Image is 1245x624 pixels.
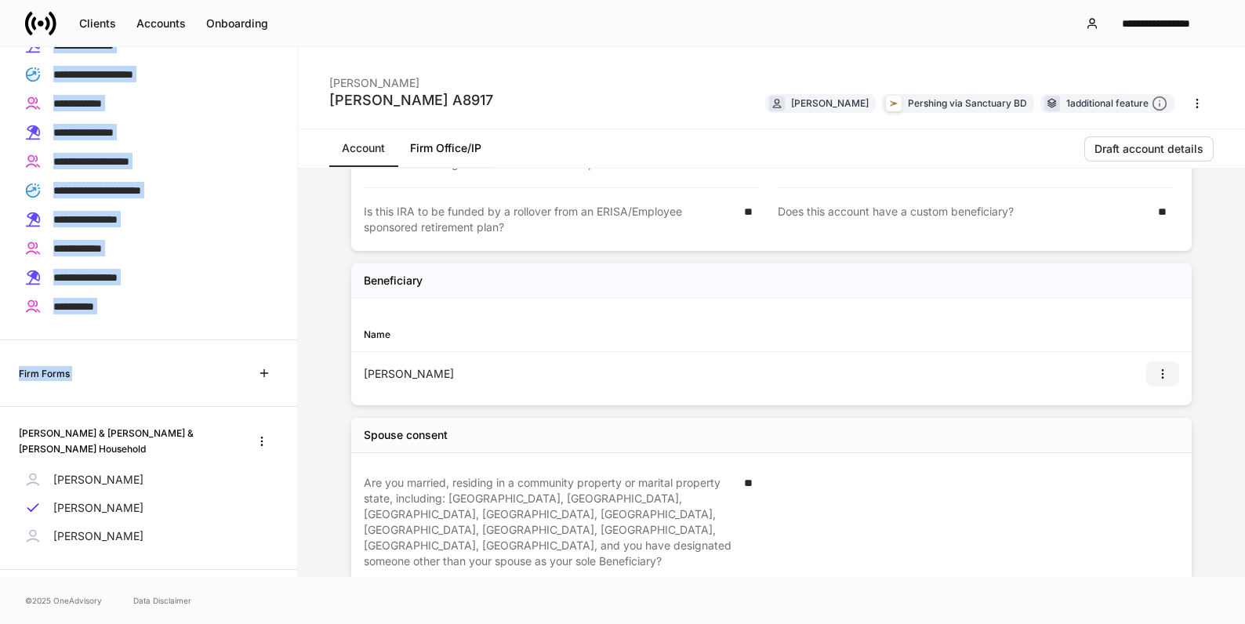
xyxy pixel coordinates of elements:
[397,129,494,167] a: Firm Office/IP
[133,594,191,607] a: Data Disclaimer
[79,18,116,29] div: Clients
[53,472,143,488] p: [PERSON_NAME]
[364,427,448,443] div: Spouse consent
[364,327,771,342] div: Name
[25,594,102,607] span: © 2025 OneAdvisory
[19,366,70,381] h6: Firm Forms
[126,11,196,36] button: Accounts
[53,500,143,516] p: [PERSON_NAME]
[1066,96,1167,112] div: 1 additional feature
[53,528,143,544] p: [PERSON_NAME]
[19,466,278,494] a: [PERSON_NAME]
[1094,143,1203,154] div: Draft account details
[19,426,233,455] h6: [PERSON_NAME] & [PERSON_NAME] & [PERSON_NAME] Household
[69,11,126,36] button: Clients
[19,522,278,550] a: [PERSON_NAME]
[329,66,493,91] div: [PERSON_NAME]
[778,204,1149,235] div: Does this account have a custom beneficiary?
[364,273,423,288] h5: Beneficiary
[908,96,1027,111] div: Pershing via Sanctuary BD
[136,18,186,29] div: Accounts
[196,11,278,36] button: Onboarding
[329,129,397,167] a: Account
[329,91,493,110] div: [PERSON_NAME] A8917
[1084,136,1214,161] button: Draft account details
[364,204,735,235] div: Is this IRA to be funded by a rollover from an ERISA/Employee sponsored retirement plan?
[206,18,268,29] div: Onboarding
[364,366,771,382] div: [PERSON_NAME]
[791,96,869,111] div: [PERSON_NAME]
[19,494,278,522] a: [PERSON_NAME]
[364,475,735,569] div: Are you married, residing in a community property or marital property state, including: [GEOGRAPH...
